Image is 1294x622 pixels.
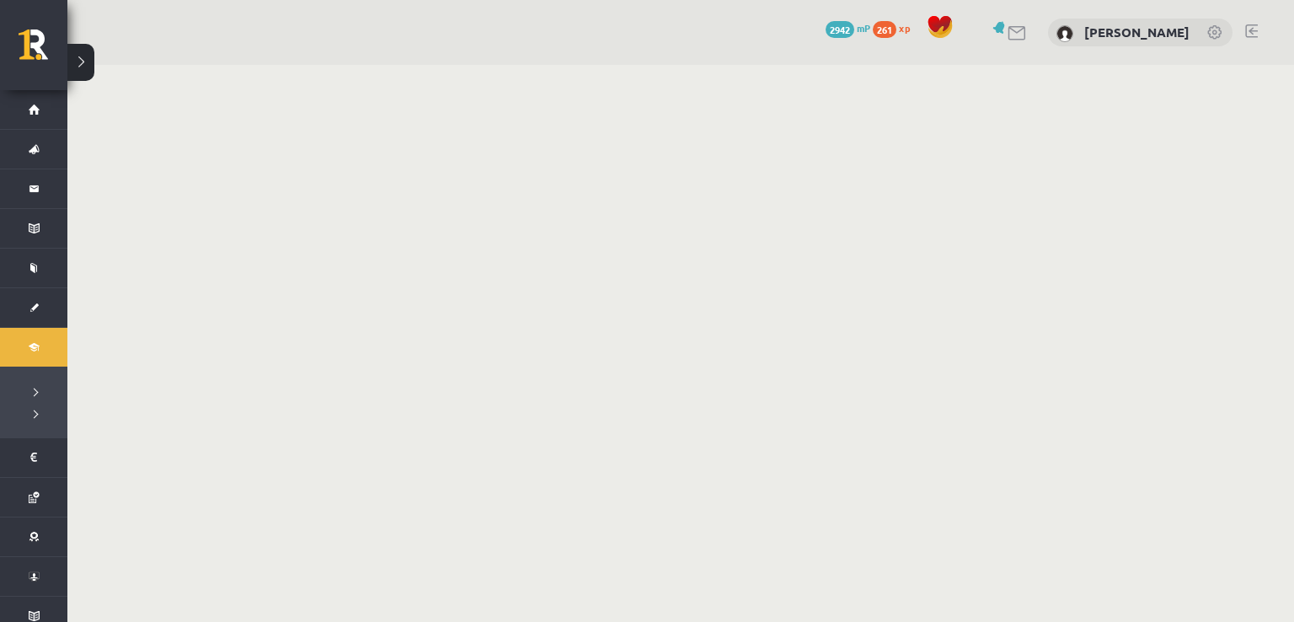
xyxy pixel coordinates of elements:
span: mP [857,21,870,35]
span: xp [899,21,910,35]
span: 2942 [826,21,854,38]
a: 2942 mP [826,21,870,35]
span: 261 [873,21,896,38]
a: 261 xp [873,21,918,35]
a: Rīgas 1. Tālmācības vidusskola [19,29,67,72]
a: [PERSON_NAME] [1084,24,1190,40]
img: Ričards Alsters [1056,25,1073,42]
